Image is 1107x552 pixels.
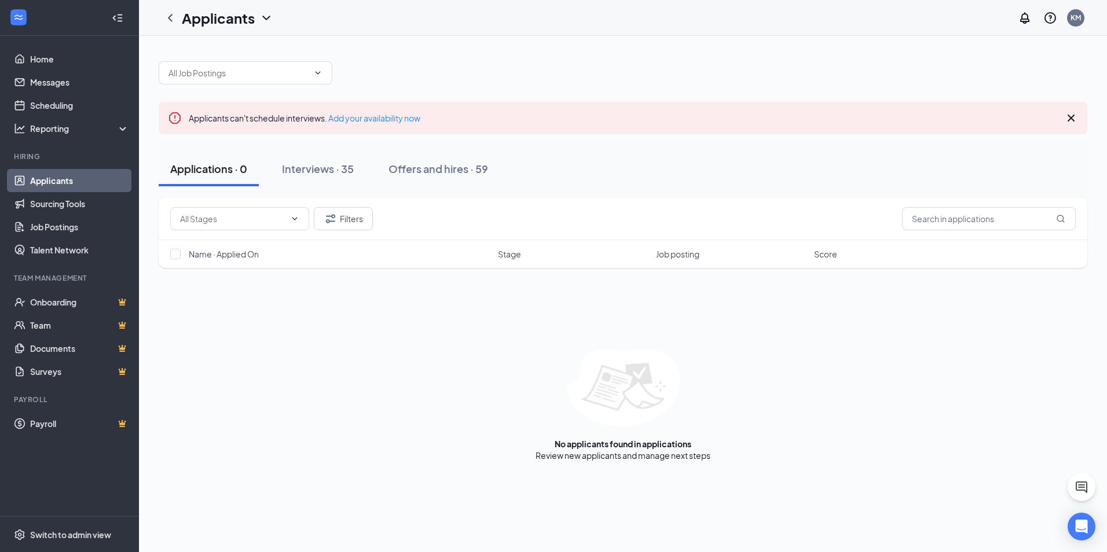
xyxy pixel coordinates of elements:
[30,94,129,117] a: Scheduling
[388,161,488,176] div: Offers and hires · 59
[536,450,710,461] div: Review new applicants and manage next steps
[14,529,25,540] svg: Settings
[1068,473,1095,501] button: ChatActive
[1043,11,1057,25] svg: QuestionInfo
[1064,111,1078,125] svg: Cross
[14,123,25,134] svg: Analysis
[30,123,130,134] div: Reporting
[30,290,129,314] a: OnboardingCrown
[1018,11,1032,25] svg: Notifications
[189,113,420,123] span: Applicants can't schedule interviews.
[1068,513,1095,540] div: Open Intercom Messenger
[163,11,177,25] svg: ChevronLeft
[902,207,1076,230] input: Search in applications
[189,248,259,260] span: Name · Applied On
[30,47,129,71] a: Home
[30,529,111,540] div: Switch to admin view
[168,67,309,79] input: All Job Postings
[30,192,129,215] a: Sourcing Tools
[328,113,420,123] a: Add your availability now
[30,169,129,192] a: Applicants
[313,68,322,78] svg: ChevronDown
[567,349,680,426] img: empty-state
[182,8,255,28] h1: Applicants
[314,207,373,230] button: Filter Filters
[282,161,354,176] div: Interviews · 35
[1056,214,1065,223] svg: MagnifyingGlass
[498,248,521,260] span: Stage
[14,152,127,161] div: Hiring
[259,11,273,25] svg: ChevronDown
[30,337,129,360] a: DocumentsCrown
[30,360,129,383] a: SurveysCrown
[14,273,127,283] div: Team Management
[30,238,129,262] a: Talent Network
[1075,480,1088,494] svg: ChatActive
[1071,13,1081,23] div: KM
[30,215,129,238] a: Job Postings
[168,111,182,125] svg: Error
[180,212,285,225] input: All Stages
[555,438,691,450] div: No applicants found in applications
[14,395,127,404] div: Payroll
[290,214,299,223] svg: ChevronDown
[170,161,247,176] div: Applications · 0
[814,248,837,260] span: Score
[30,412,129,435] a: PayrollCrown
[324,212,338,226] svg: Filter
[112,12,123,24] svg: Collapse
[30,314,129,337] a: TeamCrown
[656,248,699,260] span: Job posting
[13,12,24,23] svg: WorkstreamLogo
[30,71,129,94] a: Messages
